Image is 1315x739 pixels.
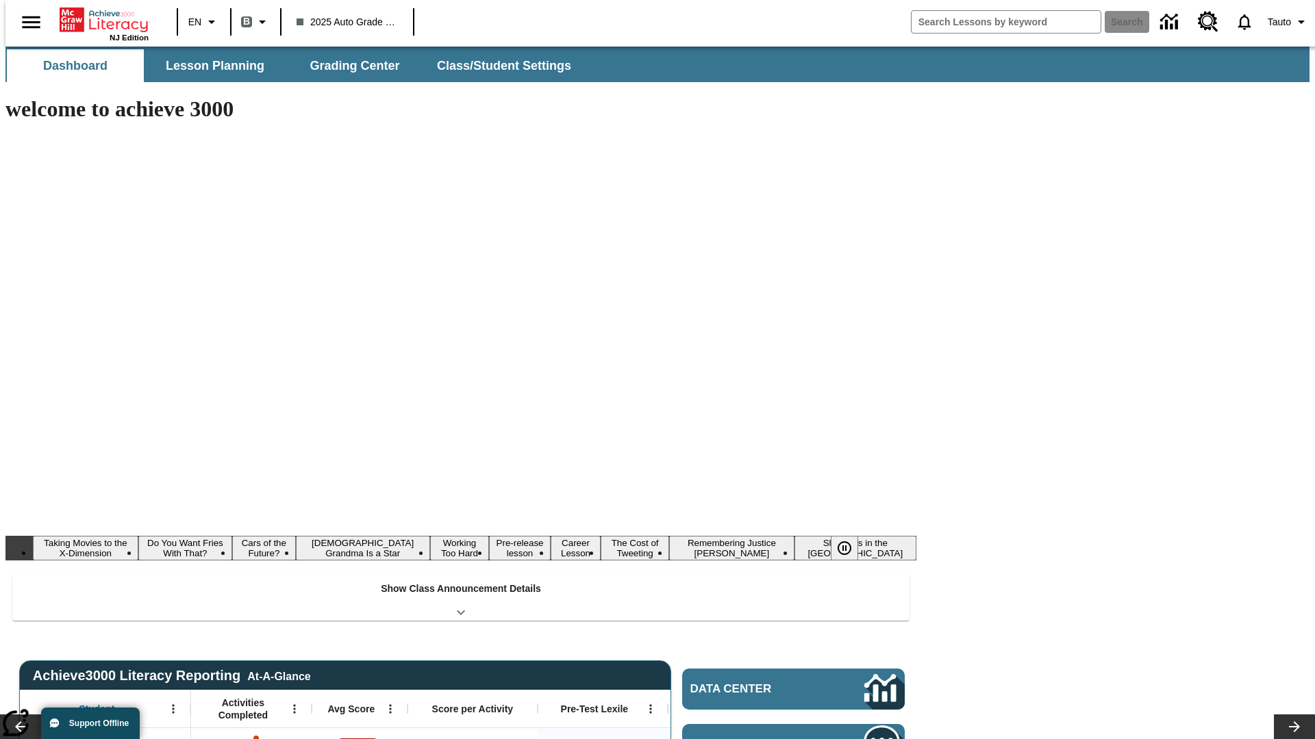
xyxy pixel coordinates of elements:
[1227,4,1262,40] a: Notifications
[60,6,149,34] a: Home
[5,11,200,23] body: Maximum 600 characters Press Escape to exit toolbar Press Alt + F10 to reach toolbar
[669,536,794,560] button: Slide 9 Remembering Justice O'Connor
[232,536,295,560] button: Slide 3 Cars of the Future?
[831,536,872,560] div: Pause
[426,49,582,82] button: Class/Student Settings
[489,536,551,560] button: Slide 6 Pre-release lesson
[60,5,149,42] div: Home
[1190,3,1227,40] a: Resource Center, Will open in new tab
[5,47,1310,82] div: SubNavbar
[12,573,910,621] div: Show Class Announcement Details
[284,699,305,719] button: Open Menu
[7,49,144,82] button: Dashboard
[5,49,584,82] div: SubNavbar
[286,49,423,82] button: Grading Center
[243,13,250,30] span: B
[380,699,401,719] button: Open Menu
[640,699,661,719] button: Open Menu
[11,2,51,42] button: Open side menu
[794,536,916,560] button: Slide 10 Sleepless in the Animal Kingdom
[690,682,818,696] span: Data Center
[147,49,284,82] button: Lesson Planning
[601,536,669,560] button: Slide 8 The Cost of Tweeting
[1274,714,1315,739] button: Lesson carousel, Next
[432,703,514,715] span: Score per Activity
[188,15,201,29] span: EN
[41,708,140,739] button: Support Offline
[831,536,858,560] button: Pause
[182,10,226,34] button: Language: EN, Select a language
[1152,3,1190,41] a: Data Center
[297,15,398,29] span: 2025 Auto Grade 1 B
[381,582,541,596] p: Show Class Announcement Details
[236,10,276,34] button: Boost Class color is gray green. Change class color
[110,34,149,42] span: NJ Edition
[138,536,232,560] button: Slide 2 Do You Want Fries With That?
[327,703,375,715] span: Avg Score
[69,718,129,728] span: Support Offline
[247,668,310,683] div: At-A-Glance
[561,703,629,715] span: Pre-Test Lexile
[79,703,114,715] span: Student
[430,536,489,560] button: Slide 5 Working Too Hard
[163,699,184,719] button: Open Menu
[33,536,138,560] button: Slide 1 Taking Movies to the X-Dimension
[296,536,430,560] button: Slide 4 South Korean Grandma Is a Star
[1268,15,1291,29] span: Tauto
[198,697,288,721] span: Activities Completed
[33,668,311,684] span: Achieve3000 Literacy Reporting
[5,96,916,122] h1: welcome to achieve 3000
[551,536,601,560] button: Slide 7 Career Lesson
[1262,10,1315,34] button: Profile/Settings
[912,11,1101,33] input: search field
[682,669,905,710] a: Data Center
